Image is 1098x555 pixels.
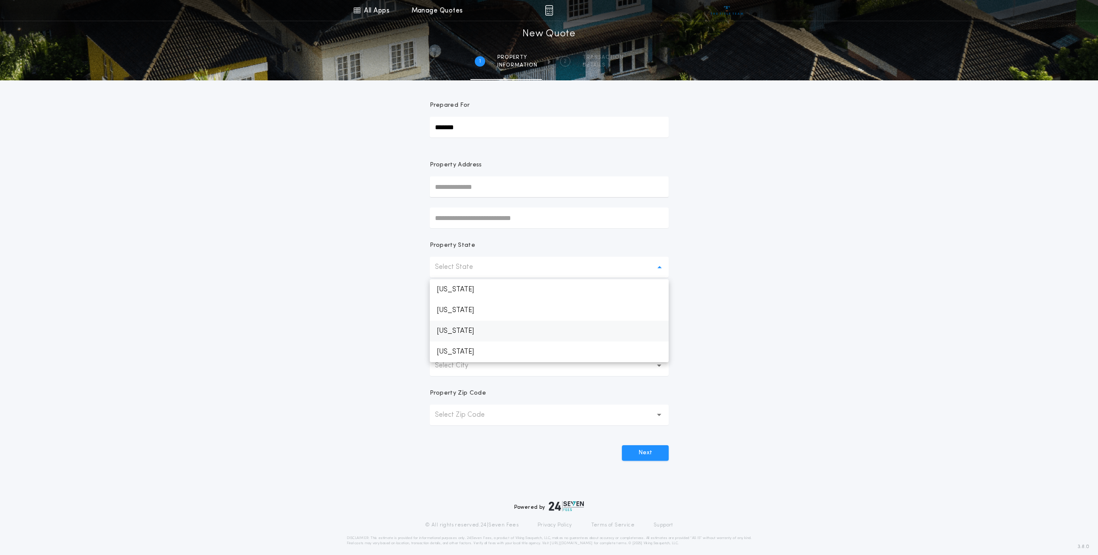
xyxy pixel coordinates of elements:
h2: 2 [563,58,567,65]
div: Powered by [514,501,584,511]
button: Select Zip Code [430,405,669,425]
a: Terms of Service [591,522,634,529]
p: Select City [435,360,482,371]
h2: 1 [479,58,481,65]
p: Property Address [430,161,669,169]
button: Next [622,445,669,461]
button: Select City [430,355,669,376]
p: Select State [435,262,487,272]
span: Transaction [583,54,624,61]
p: DISCLAIMER: This estimate is provided for informational purposes only. 24|Seven Fees, a product o... [347,536,752,546]
img: img [545,5,553,16]
input: Prepared For [430,117,669,137]
button: Select State [430,257,669,277]
a: Support [654,522,673,529]
img: vs-icon [711,6,743,15]
span: Property [497,54,538,61]
p: [US_STATE] [430,300,669,321]
h1: New Quote [522,27,575,41]
p: [US_STATE] [430,279,669,300]
ul: Select State [430,279,669,362]
a: Privacy Policy [538,522,572,529]
p: [US_STATE] [430,321,669,341]
p: Prepared For [430,101,470,110]
a: [URL][DOMAIN_NAME] [550,542,592,545]
p: Select Zip Code [435,410,499,420]
p: Property State [430,241,475,250]
span: details [583,62,624,69]
span: information [497,62,538,69]
img: logo [549,501,584,511]
p: [US_STATE] [430,341,669,362]
p: © All rights reserved. 24|Seven Fees [425,522,518,529]
p: Property Zip Code [430,389,486,398]
span: 3.8.0 [1078,543,1089,551]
